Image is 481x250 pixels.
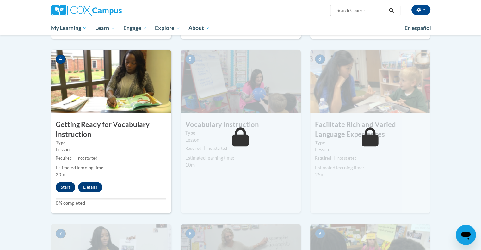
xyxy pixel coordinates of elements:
[310,50,430,113] img: Course Image
[386,7,396,14] button: Search
[315,164,426,171] div: Estimated learning time:
[185,130,296,137] label: Type
[315,229,325,238] span: 9
[315,54,325,64] span: 6
[56,200,166,207] label: 0% completed
[181,50,301,113] img: Course Image
[78,182,102,192] button: Details
[51,120,171,139] h3: Getting Ready for Vocabulary Instruction
[56,229,66,238] span: 7
[56,182,75,192] button: Start
[56,146,166,153] div: Lesson
[56,139,166,146] label: Type
[400,21,435,35] a: En español
[51,5,171,16] a: Cox Campus
[185,229,195,238] span: 8
[91,21,119,35] a: Learn
[56,54,66,64] span: 4
[56,172,65,177] span: 20m
[95,24,115,32] span: Learn
[56,164,166,171] div: Estimated learning time:
[334,156,335,161] span: |
[310,120,430,139] h3: Facilitate Rich and Varied Language Experiences
[41,21,440,35] div: Main menu
[123,24,147,32] span: Engage
[411,5,430,15] button: Account Settings
[181,120,301,130] h3: Vocabulary Instruction
[404,25,431,31] span: En español
[185,146,201,151] span: Required
[315,172,324,177] span: 25m
[315,156,331,161] span: Required
[185,162,195,168] span: 10m
[56,156,72,161] span: Required
[51,5,122,16] img: Cox Campus
[78,156,97,161] span: not started
[336,7,386,14] input: Search Courses
[208,146,227,151] span: not started
[456,225,476,245] iframe: Button to launch messaging window
[155,24,180,32] span: Explore
[315,139,426,146] label: Type
[51,24,87,32] span: My Learning
[188,24,210,32] span: About
[315,146,426,153] div: Lesson
[185,155,296,162] div: Estimated learning time:
[204,146,205,151] span: |
[185,54,195,64] span: 5
[337,156,357,161] span: not started
[119,21,151,35] a: Engage
[51,50,171,113] img: Course Image
[151,21,184,35] a: Explore
[185,137,296,143] div: Lesson
[47,21,91,35] a: My Learning
[74,156,76,161] span: |
[184,21,214,35] a: About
